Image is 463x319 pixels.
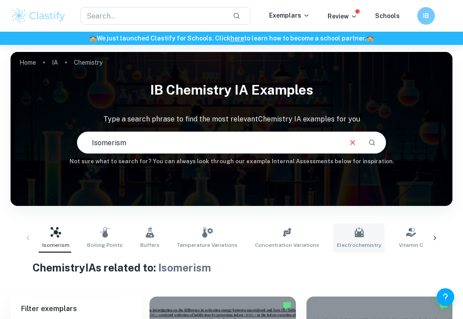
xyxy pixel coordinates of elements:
[87,241,123,249] span: Boiling Points
[344,134,361,151] button: Clear
[42,241,69,249] span: Isomerism
[255,241,319,249] span: Concentration Variations
[421,11,431,21] h6: IB
[11,77,452,103] h1: IB Chemistry IA examples
[177,241,237,249] span: Temperature Variations
[19,56,36,69] a: Home
[399,241,423,249] span: Vitamin C
[33,260,430,275] h1: Chemistry IAs related to:
[158,261,211,274] span: Isomerism
[52,56,58,69] a: IA
[269,11,310,20] p: Exemplars
[2,33,461,43] h6: We just launched Clastify for Schools. Click to learn how to become a school partner.
[417,7,435,25] button: IB
[77,130,341,155] input: E.g. enthalpy of combustion, Winkler method, phosphate and temperature...
[11,7,66,25] img: Clastify logo
[283,301,292,310] img: Marked
[366,35,374,42] span: 🏫
[89,35,97,42] span: 🏫
[140,241,160,249] span: Buffers
[365,135,379,150] button: Search
[337,241,381,249] span: Electrochemistry
[230,35,244,42] a: here
[11,114,452,125] p: Type a search phrase to find the most relevant Chemistry IA examples for you
[437,288,454,306] button: Help and Feedback
[328,11,357,21] p: Review
[80,7,226,25] input: Search...
[74,58,102,67] p: Chemistry
[11,157,452,166] h6: Not sure what to search for? You can always look through our example Internal Assessments below f...
[375,12,400,19] a: Schools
